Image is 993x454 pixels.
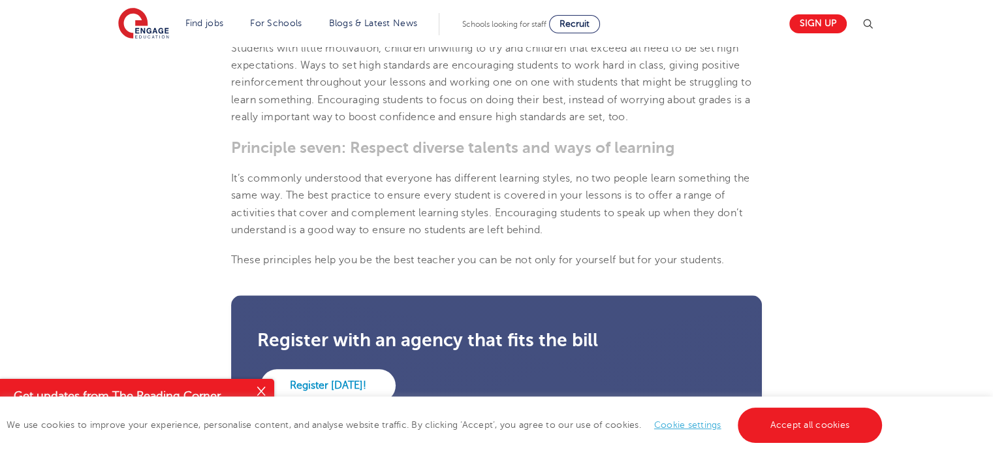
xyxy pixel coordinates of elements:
a: Cookie settings [654,420,721,430]
p: These principles help you be the best teacher you can be not only for yourself but for your stude... [231,251,762,268]
button: Close [248,379,274,405]
span: We use cookies to improve your experience, personalise content, and analyse website traffic. By c... [7,420,885,430]
a: Blogs & Latest News [329,18,418,28]
a: Find jobs [185,18,224,28]
h3: Register with an agency that fits the bill [257,331,736,349]
a: Sign up [789,14,847,33]
p: Students with little motivation, children unwilling to try and children that exceed all need to b... [231,40,762,125]
span: Schools looking for staff [462,20,546,29]
a: Recruit [549,15,600,33]
h3: Principle seven: Respect diverse talents and ways of learning [231,138,762,157]
a: Register [DATE]! [260,369,396,402]
span: Recruit [560,19,590,29]
h4: Get updates from The Reading Corner [14,388,247,404]
img: Engage Education [118,8,169,41]
a: For Schools [250,18,302,28]
a: Accept all cookies [738,408,883,443]
p: It’s commonly understood that everyone has different learning styles, no two people learn somethi... [231,170,762,238]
